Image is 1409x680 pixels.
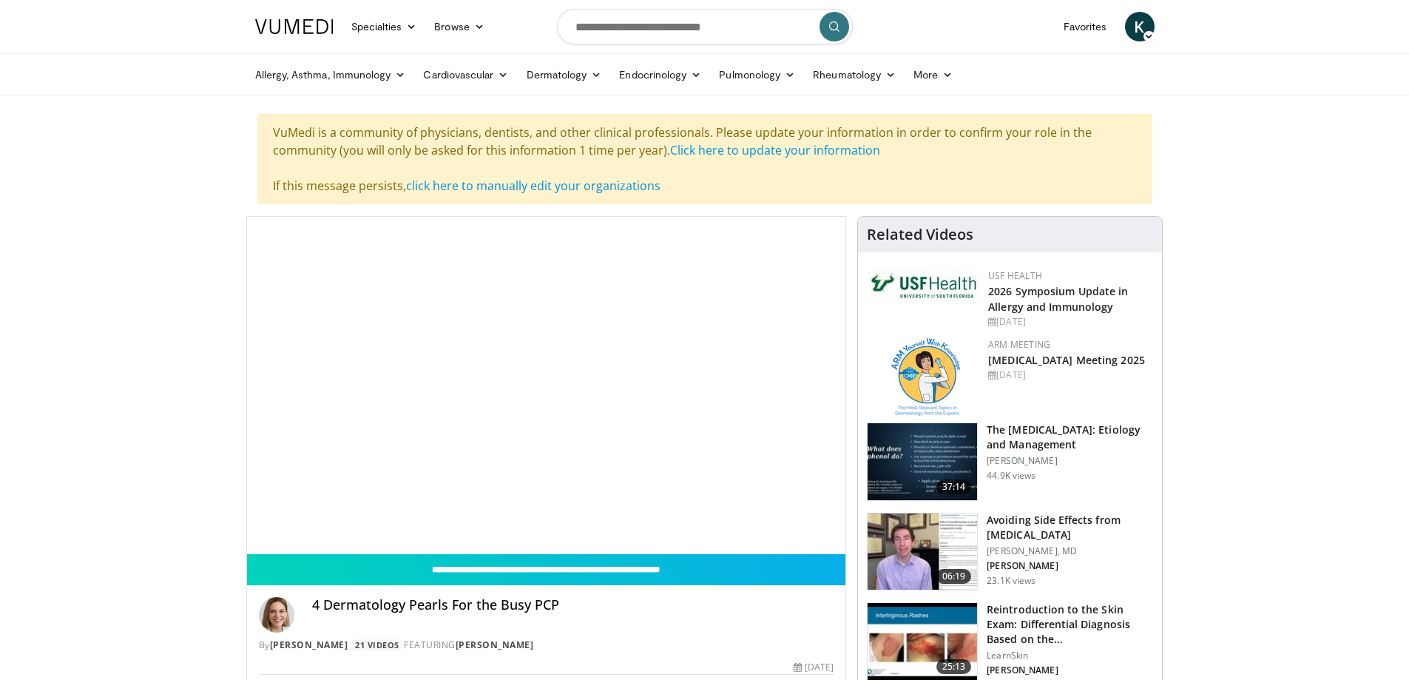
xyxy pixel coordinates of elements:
[988,368,1150,382] div: [DATE]
[987,602,1153,647] h3: Reintroduction to the Skin Exam: Differential Diagnosis Based on the…
[456,639,534,651] a: [PERSON_NAME]
[868,603,977,680] img: 022c50fb-a848-4cac-a9d8-ea0906b33a1b.150x105_q85_crop-smart_upscale.jpg
[312,597,834,613] h4: 4 Dermatology Pearls For the Busy PCP
[1055,12,1116,41] a: Favorites
[987,455,1153,467] p: [PERSON_NAME]
[259,639,834,652] div: By FEATURING
[891,338,960,416] img: 89a28c6a-718a-466f-b4d1-7c1f06d8483b.png.150x105_q85_autocrop_double_scale_upscale_version-0.2.png
[868,423,977,500] img: c5af237d-e68a-4dd3-8521-77b3daf9ece4.150x105_q85_crop-smart_upscale.jpg
[867,423,1153,501] a: 37:14 The [MEDICAL_DATA]: Etiology and Management [PERSON_NAME] 44.9K views
[870,269,981,302] img: 6ba8804a-8538-4002-95e7-a8f8012d4a11.png.150x105_q85_autocrop_double_scale_upscale_version-0.2.jpg
[351,639,405,652] a: 21 Videos
[406,178,660,194] a: click here to manually edit your organizations
[804,60,905,90] a: Rheumatology
[987,575,1035,587] p: 23.1K views
[342,12,426,41] a: Specialties
[988,269,1042,282] a: USF Health
[414,60,517,90] a: Cardiovascular
[988,353,1145,367] a: [MEDICAL_DATA] Meeting 2025
[987,545,1153,557] p: [PERSON_NAME], MD
[255,19,334,34] img: VuMedi Logo
[987,513,1153,542] h3: Avoiding Side Effects from [MEDICAL_DATA]
[610,60,710,90] a: Endocrinology
[987,664,1153,676] p: [PERSON_NAME]
[259,597,294,633] img: Avatar
[794,661,834,674] div: [DATE]
[988,338,1050,351] a: ARM Meeting
[987,560,1153,572] p: [PERSON_NAME]
[247,217,846,554] video-js: Video Player
[988,284,1128,314] a: 2026 Symposium Update in Allergy and Immunology
[710,60,804,90] a: Pulmonology
[936,569,972,584] span: 06:19
[867,513,1153,591] a: 06:19 Avoiding Side Effects from [MEDICAL_DATA] [PERSON_NAME], MD [PERSON_NAME] 23.1K views
[868,514,977,590] img: 6f9900f7-f6e7-4fd7-bcbb-2a1dc7b7d476.150x105_q85_crop-smart_upscale.jpg
[987,470,1035,482] p: 44.9K views
[987,650,1153,662] p: LearnSkin
[1125,12,1155,41] a: K
[246,60,415,90] a: Allergy, Asthma, Immunology
[936,479,972,494] span: 37:14
[905,60,962,90] a: More
[257,114,1152,204] div: VuMedi is a community of physicians, dentists, and other clinical professionals. Please update yo...
[270,639,348,651] a: [PERSON_NAME]
[425,12,493,41] a: Browse
[867,226,973,243] h4: Related Videos
[988,315,1150,329] div: [DATE]
[557,9,853,44] input: Search topics, interventions
[987,423,1153,452] h3: The [MEDICAL_DATA]: Etiology and Management
[936,659,972,674] span: 25:13
[670,142,880,158] a: Click here to update your information
[518,60,611,90] a: Dermatology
